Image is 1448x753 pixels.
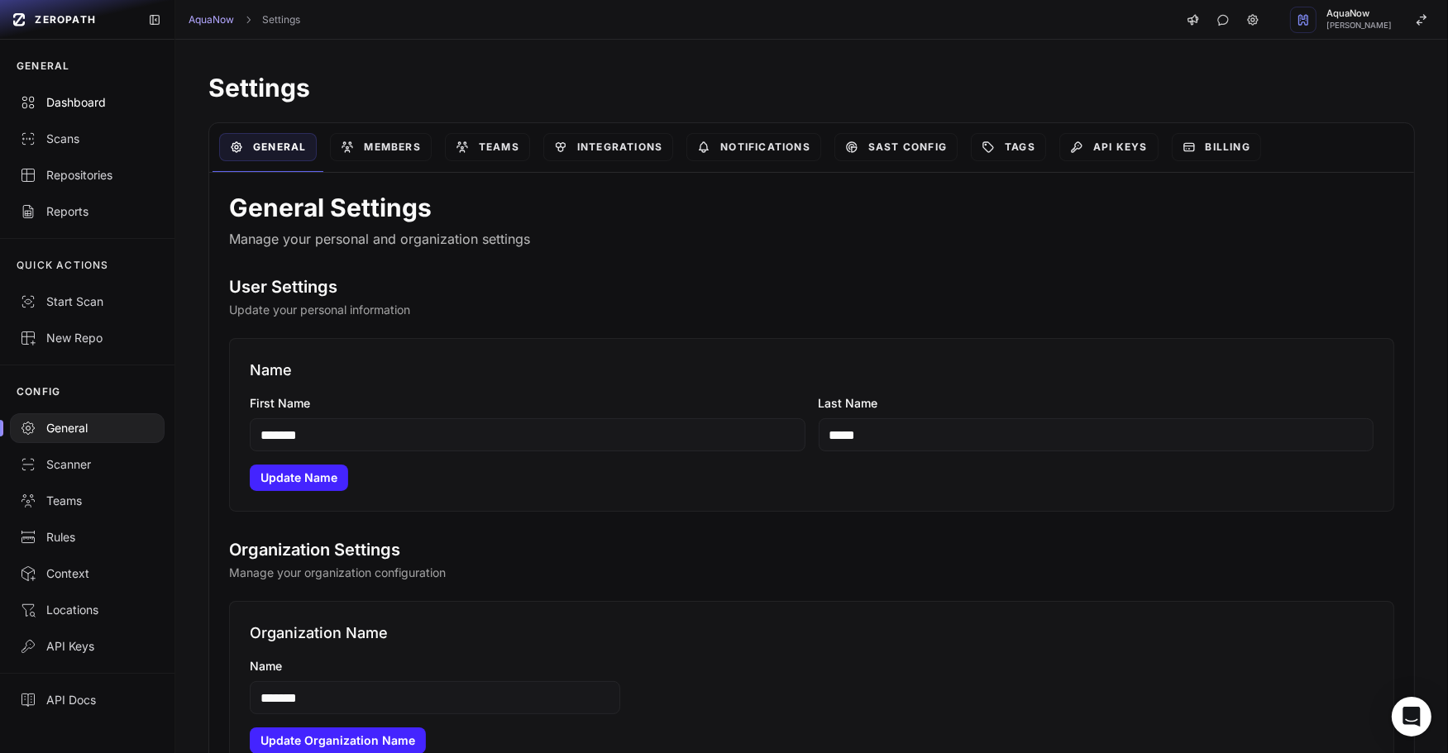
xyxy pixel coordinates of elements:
label: Name [250,658,1374,674]
a: Integrations [543,133,673,161]
span: AquaNow [1326,9,1392,18]
div: Teams [20,493,155,509]
a: ZEROPATH [7,7,135,33]
a: General [219,133,317,161]
div: Reports [20,203,155,220]
p: QUICK ACTIONS [17,259,109,272]
div: Start Scan [20,293,155,310]
div: New Repo [20,330,155,346]
span: [PERSON_NAME] [1326,21,1392,30]
label: First Name [250,395,805,412]
a: SAST Config [834,133,958,161]
div: Locations [20,602,155,618]
h1: Settings [208,73,1415,102]
a: Teams [445,133,530,161]
h2: Organization Settings [229,538,1394,561]
a: Notifications [686,133,821,161]
p: Manage your personal and organization settings [229,229,1394,249]
div: Open Intercom Messenger [1392,697,1431,736]
h3: Name [250,359,1374,382]
div: API Keys [20,638,155,655]
span: ZEROPATH [35,13,96,26]
a: AquaNow [189,13,234,26]
div: Scanner [20,456,155,473]
p: Update your personal information [229,302,1394,318]
div: Dashboard [20,94,155,111]
nav: breadcrumb [189,13,300,26]
h2: User Settings [229,275,1394,298]
a: API Keys [1059,133,1159,161]
div: Rules [20,529,155,546]
a: Billing [1172,133,1261,161]
div: Scans [20,131,155,147]
p: GENERAL [17,60,69,73]
p: CONFIG [17,385,60,398]
h1: General Settings [229,193,1394,222]
div: General [20,420,155,436]
a: Members [330,133,431,161]
div: API Docs [20,692,155,708]
svg: chevron right, [242,14,254,26]
a: Settings [262,13,300,26]
div: Context [20,565,155,582]
h3: Organization Name [250,622,1374,645]
div: Repositories [20,167,155,183]
p: Manage your organization configuration [229,565,1394,581]
a: Tags [971,133,1046,161]
button: Update Name [250,465,348,491]
label: Last Name [819,395,1374,412]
